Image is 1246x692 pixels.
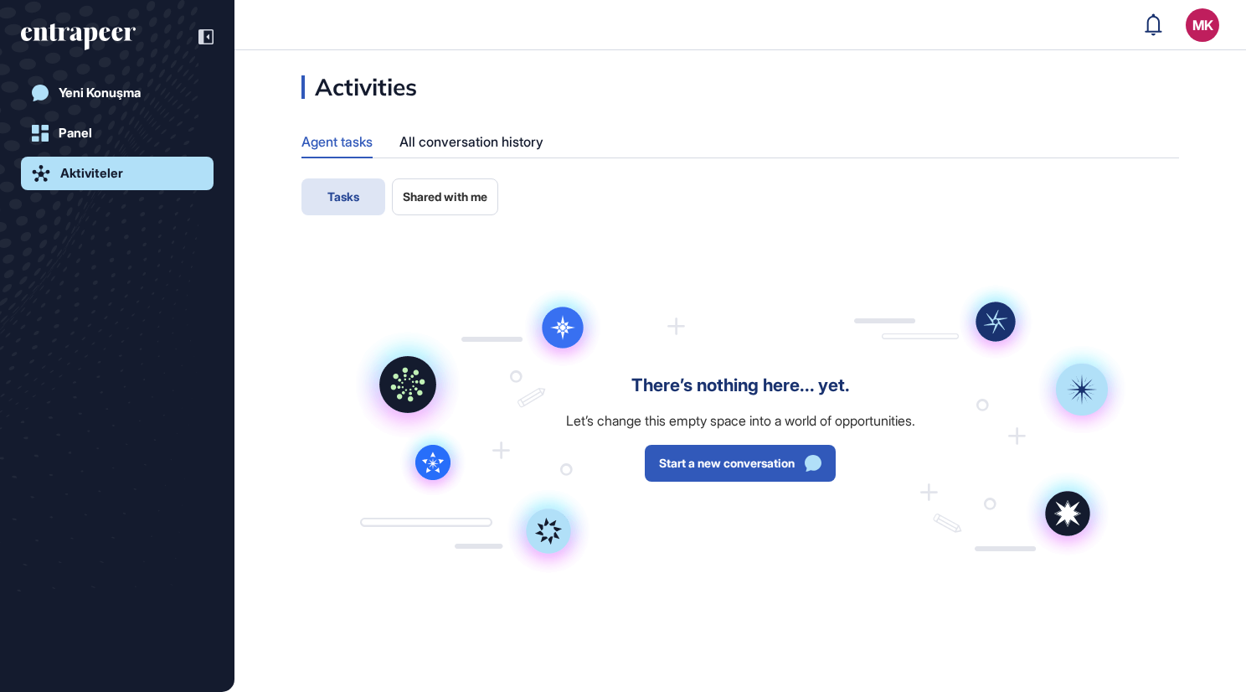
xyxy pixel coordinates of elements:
div: Let’s change this empty space into a world of opportunities. [566,413,915,429]
div: Panel [59,126,92,141]
a: Aktiviteler [21,157,214,190]
div: Activities [301,75,417,99]
a: Panel [21,116,214,150]
span: Start a new conversation [659,457,795,469]
div: entrapeer-logo [21,23,136,50]
span: Shared with me [403,190,487,204]
div: All conversation history [399,126,543,158]
a: Yeni Konuşma [21,76,214,110]
div: Yeni Konuşma [59,85,141,101]
button: Shared with me [392,178,498,215]
div: Agent tasks [301,126,373,157]
button: Tasks [301,178,385,215]
span: Tasks [327,190,359,204]
div: Aktiviteler [60,166,123,181]
button: Start a new conversation [645,445,836,482]
div: There’s nothing here... yet. [631,375,850,396]
button: MK [1186,8,1219,42]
